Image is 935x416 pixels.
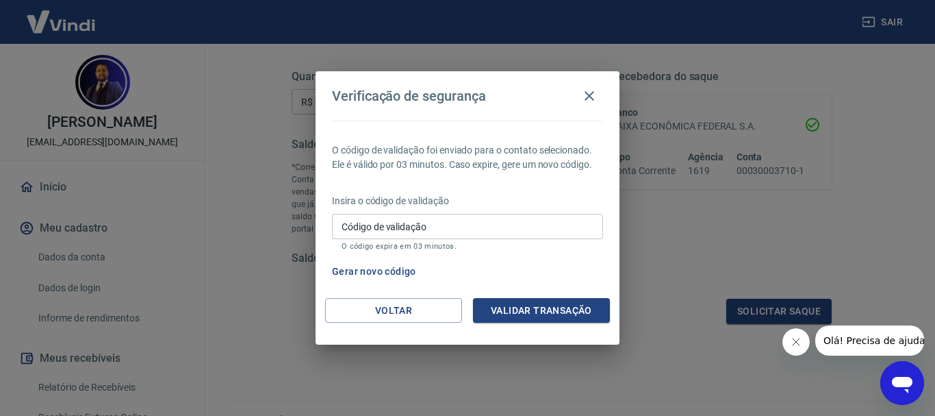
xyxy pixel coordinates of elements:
[332,88,486,104] h4: Verificação de segurança
[473,298,610,323] button: Validar transação
[326,259,422,284] button: Gerar novo código
[815,326,924,356] iframe: Mensagem da empresa
[325,298,462,323] button: Voltar
[332,143,603,172] p: O código de validação foi enviado para o contato selecionado. Ele é válido por 03 minutos. Caso e...
[342,242,593,251] p: O código expira em 03 minutos.
[880,361,924,405] iframe: Botão para abrir a janela de mensagens
[332,194,603,208] p: Insira o código de validação
[8,10,115,21] span: Olá! Precisa de ajuda?
[782,328,810,356] iframe: Fechar mensagem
